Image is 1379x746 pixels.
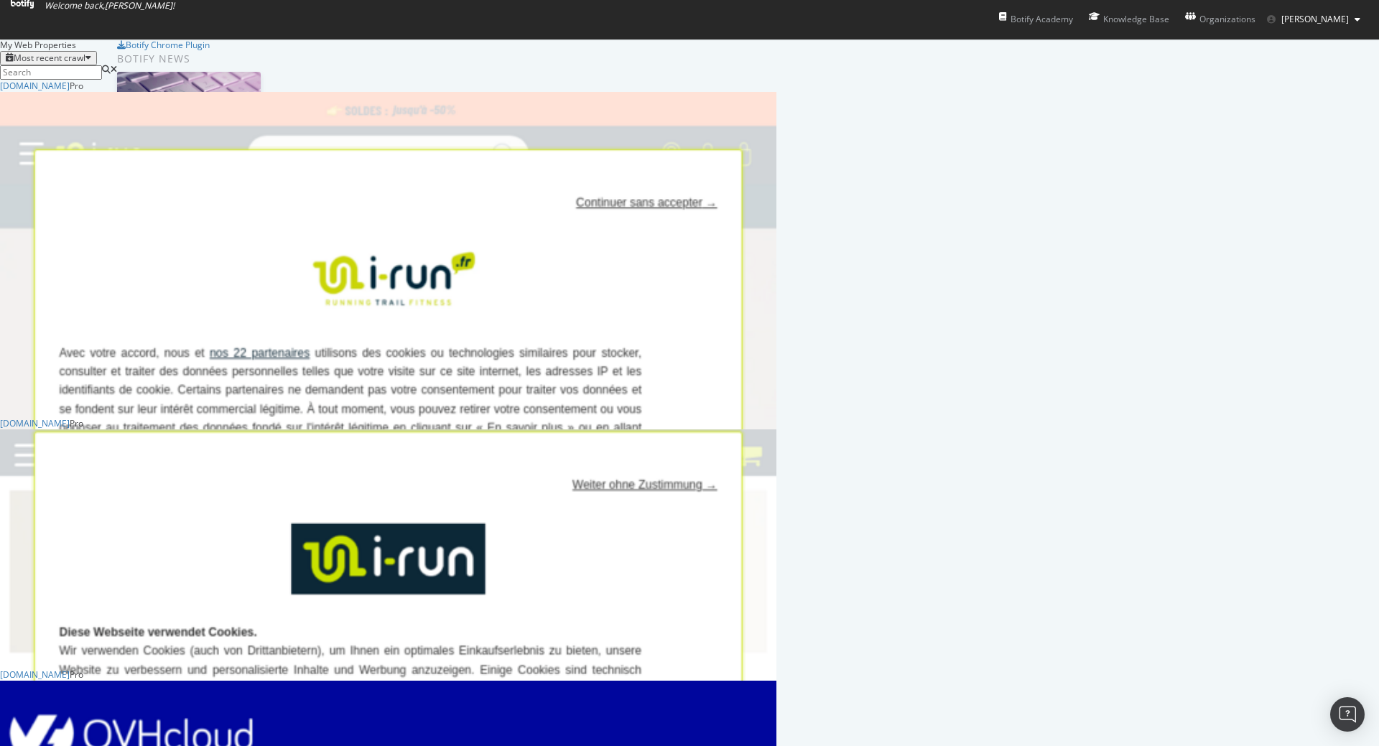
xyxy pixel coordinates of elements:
div: Botify news [117,51,421,67]
div: Most recent crawl [14,53,85,63]
div: Open Intercom Messenger [1330,697,1365,732]
div: Pro [70,668,83,681]
div: Pro [70,417,83,429]
img: Prepare for Black Friday 2025 by Prioritizing AI Search Visibility [117,72,261,147]
div: Pro [70,80,83,92]
a: Botify Chrome Plugin [117,39,210,51]
div: Knowledge Base [1089,12,1169,27]
div: Botify Academy [999,12,1073,27]
button: [PERSON_NAME] [1255,8,1372,31]
span: joanna duchesne [1281,13,1349,25]
div: Botify Chrome Plugin [126,39,210,51]
div: Organizations [1185,12,1255,27]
